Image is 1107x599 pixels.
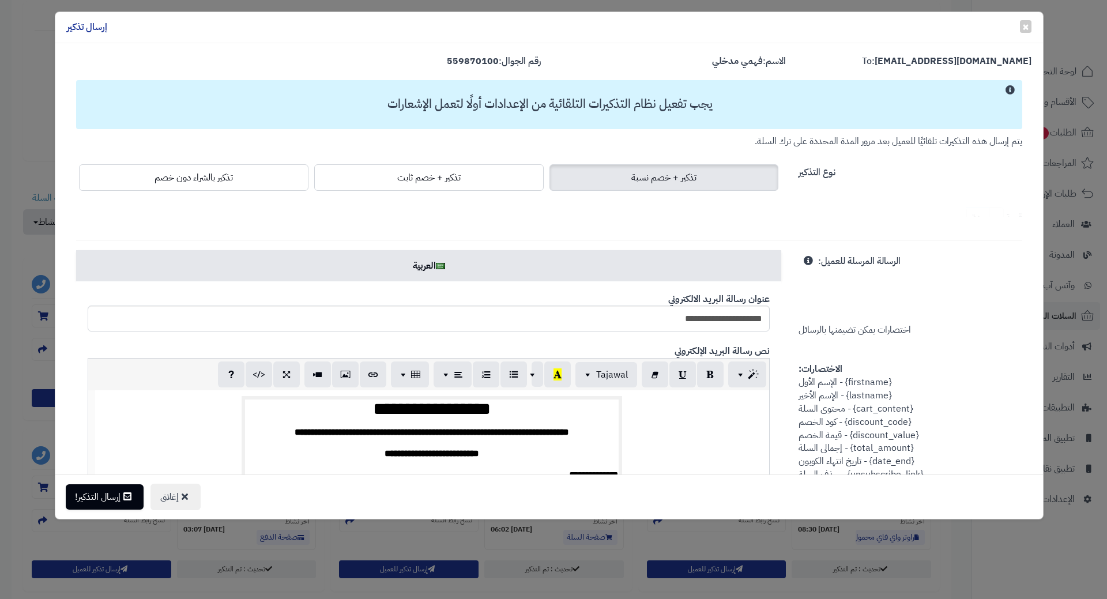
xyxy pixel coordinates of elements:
strong: الاختصارات: [799,362,842,376]
label: رقم الجوال: [447,55,541,68]
label: مدة صلاحية الخصم [984,207,985,251]
button: إغلاق [150,484,201,510]
strong: [EMAIL_ADDRESS][DOMAIN_NAME] [875,54,1031,68]
label: الرسالة المرسلة للعميل: [818,250,901,268]
b: عنوان رسالة البريد الالكتروني [668,292,770,306]
a: العربية [76,250,781,281]
span: اختصارات يمكن تضيمنها بالرسائل {firstname} - الإسم الأول {lastname} - الإسم الأخير {cart_content}... [799,254,925,495]
label: الاسم: [712,55,786,68]
span: × [1022,18,1029,35]
label: نوع التذكير [799,161,835,179]
label: To: [862,55,1031,68]
label: قيمة الخصم [1021,207,1022,238]
span: تذكير + خصم ثابت [397,171,461,184]
span: Tajawal [596,368,628,382]
strong: فهمي مدخلي [712,54,763,68]
img: ar.png [436,263,445,269]
span: تذكير + خصم نسبة [631,171,696,184]
button: إرسال التذكير! [66,484,144,510]
span: تذكير بالشراء دون خصم [155,171,233,184]
strong: 559870100 [447,54,499,68]
small: يتم إرسال هذه التذكيرات تلقائيًا للعميل بعد مرور المدة المحددة على ترك السلة. [755,134,1022,148]
h4: إرسال تذكير [67,21,107,34]
b: نص رسالة البريد الإلكتروني [675,344,770,358]
h3: يجب تفعيل نظام التذكيرات التلقائية من الإعدادات أولًا لتعمل الإشعارات [82,97,1018,111]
